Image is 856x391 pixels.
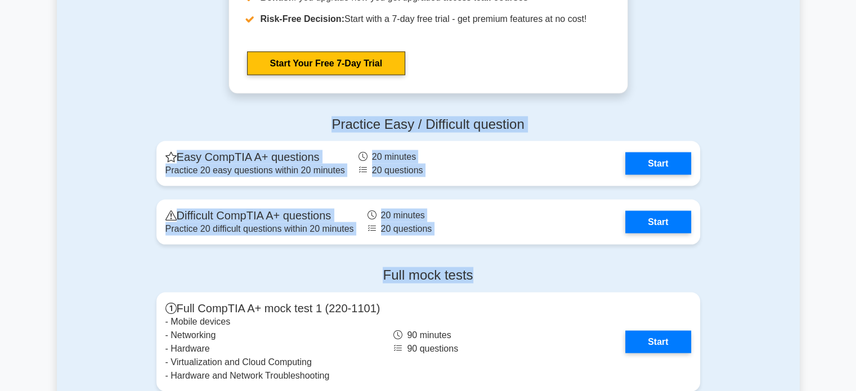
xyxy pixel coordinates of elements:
[247,52,405,75] a: Start Your Free 7-Day Trial
[625,211,691,233] a: Start
[156,267,700,284] h4: Full mock tests
[156,116,700,133] h4: Practice Easy / Difficult question
[625,152,691,175] a: Start
[625,331,691,353] a: Start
